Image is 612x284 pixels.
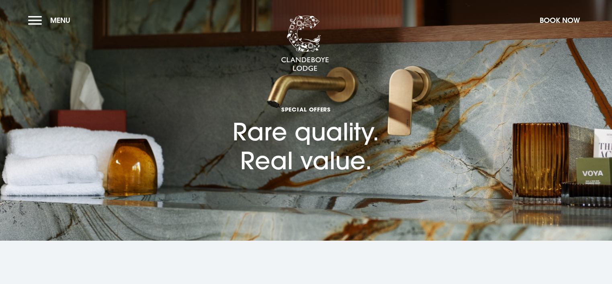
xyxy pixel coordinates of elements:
[50,16,70,25] span: Menu
[233,105,379,113] span: Special Offers
[281,16,329,72] img: Clandeboye Lodge
[28,12,74,29] button: Menu
[233,70,379,174] h1: Rare quality. Real value.
[536,12,584,29] button: Book Now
